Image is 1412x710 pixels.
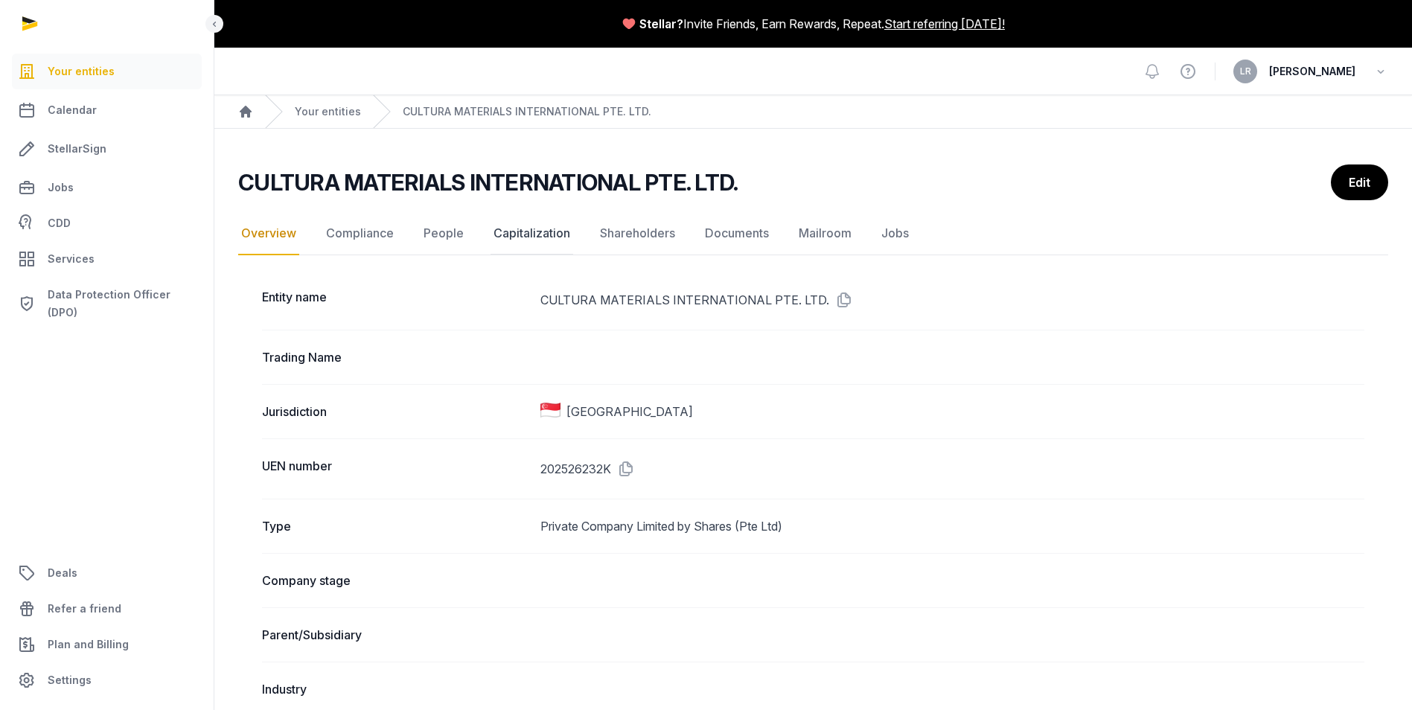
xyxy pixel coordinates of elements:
[48,671,92,689] span: Settings
[262,457,528,481] dt: UEN number
[48,63,115,80] span: Your entities
[540,457,1364,481] dd: 202526232K
[796,212,854,255] a: Mailroom
[238,212,299,255] a: Overview
[1269,63,1355,80] span: [PERSON_NAME]
[12,662,202,698] a: Settings
[12,170,202,205] a: Jobs
[295,104,361,119] a: Your entities
[421,212,467,255] a: People
[48,564,77,582] span: Deals
[566,403,693,420] span: [GEOGRAPHIC_DATA]
[238,169,738,196] h2: CULTURA MATERIALS INTERNATIONAL PTE. LTD.
[262,680,528,698] dt: Industry
[262,348,528,366] dt: Trading Name
[12,54,202,89] a: Your entities
[48,250,95,268] span: Services
[262,572,528,589] dt: Company stage
[48,101,97,119] span: Calendar
[12,131,202,167] a: StellarSign
[12,241,202,277] a: Services
[702,212,772,255] a: Documents
[491,212,573,255] a: Capitalization
[1331,164,1388,200] a: Edit
[48,636,129,653] span: Plan and Billing
[878,212,912,255] a: Jobs
[262,403,528,420] dt: Jurisdiction
[540,517,1364,535] dd: Private Company Limited by Shares (Pte Ltd)
[12,280,202,327] a: Data Protection Officer (DPO)
[262,626,528,644] dt: Parent/Subsidiary
[12,627,202,662] a: Plan and Billing
[262,517,528,535] dt: Type
[238,212,1388,255] nav: Tabs
[48,214,71,232] span: CDD
[884,15,1005,33] a: Start referring [DATE]!
[639,15,683,33] span: Stellar?
[597,212,678,255] a: Shareholders
[214,95,1412,129] nav: Breadcrumb
[1233,60,1257,83] button: LR
[1240,67,1251,76] span: LR
[48,600,121,618] span: Refer a friend
[403,104,651,119] a: CULTURA MATERIALS INTERNATIONAL PTE. LTD.
[48,286,196,322] span: Data Protection Officer (DPO)
[262,288,528,312] dt: Entity name
[12,591,202,627] a: Refer a friend
[48,140,106,158] span: StellarSign
[12,92,202,128] a: Calendar
[12,555,202,591] a: Deals
[540,288,1364,312] dd: CULTURA MATERIALS INTERNATIONAL PTE. LTD.
[48,179,74,196] span: Jobs
[12,208,202,238] a: CDD
[1144,537,1412,710] iframe: Chat Widget
[323,212,397,255] a: Compliance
